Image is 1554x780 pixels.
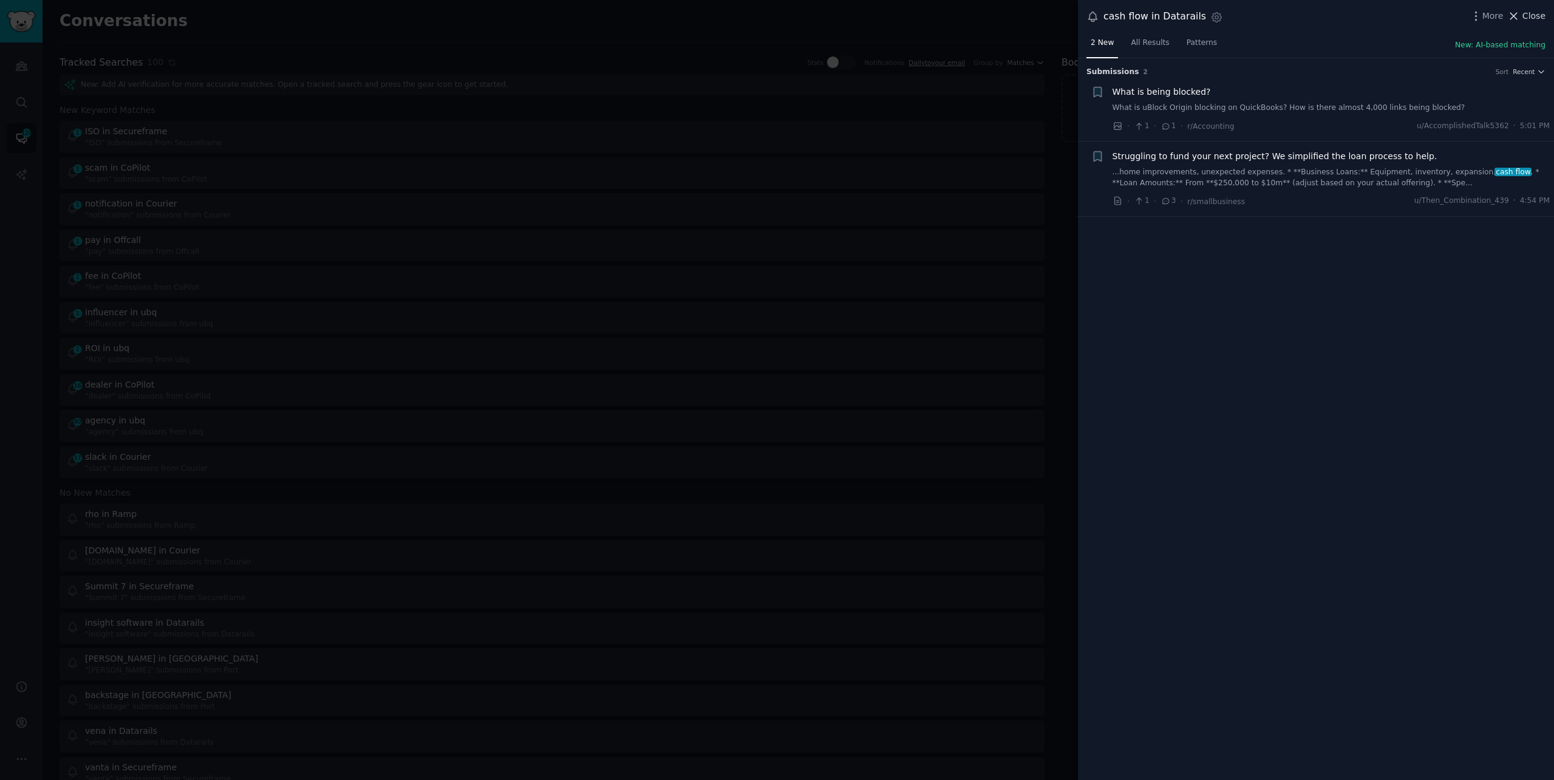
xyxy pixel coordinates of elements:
a: What is uBlock Origin blocking on QuickBooks? How is there almost 4,000 links being blocked? [1113,103,1550,114]
span: 3 [1160,196,1176,207]
div: Sort [1496,67,1509,76]
span: · [1513,196,1516,207]
span: 1 [1160,121,1176,132]
a: Struggling to fund your next project? We simplified the loan process to help. [1113,150,1437,163]
span: More [1482,10,1504,22]
span: · [1154,195,1156,208]
span: r/smallbusiness [1187,197,1245,206]
a: 2 New [1086,33,1118,58]
a: What is being blocked? [1113,86,1211,98]
span: · [1127,120,1130,132]
button: Recent [1513,67,1545,76]
span: 2 [1143,68,1148,75]
span: Patterns [1187,38,1217,49]
span: 4:54 PM [1520,196,1550,207]
span: cash flow [1494,168,1532,176]
a: ...home improvements, unexpected expenses. * **Business Loans:** Equipment, inventory, expansion,... [1113,167,1550,188]
span: u/Then_Combination_439 [1414,196,1509,207]
button: More [1470,10,1504,22]
a: Patterns [1182,33,1221,58]
button: Close [1507,10,1545,22]
span: All Results [1131,38,1169,49]
span: Recent [1513,67,1535,76]
span: r/Accounting [1187,122,1235,131]
span: Submission s [1086,67,1139,78]
span: · [1513,121,1516,132]
span: 1 [1134,196,1149,207]
span: Close [1522,10,1545,22]
div: cash flow in Datarails [1103,9,1206,24]
span: 5:01 PM [1520,121,1550,132]
a: All Results [1126,33,1173,58]
span: · [1127,195,1130,208]
span: 1 [1134,121,1149,132]
span: · [1154,120,1156,132]
span: · [1181,195,1183,208]
button: New: AI-based matching [1455,40,1545,51]
span: · [1181,120,1183,132]
span: 2 New [1091,38,1114,49]
span: u/AccomplishedTalk5362 [1417,121,1509,132]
